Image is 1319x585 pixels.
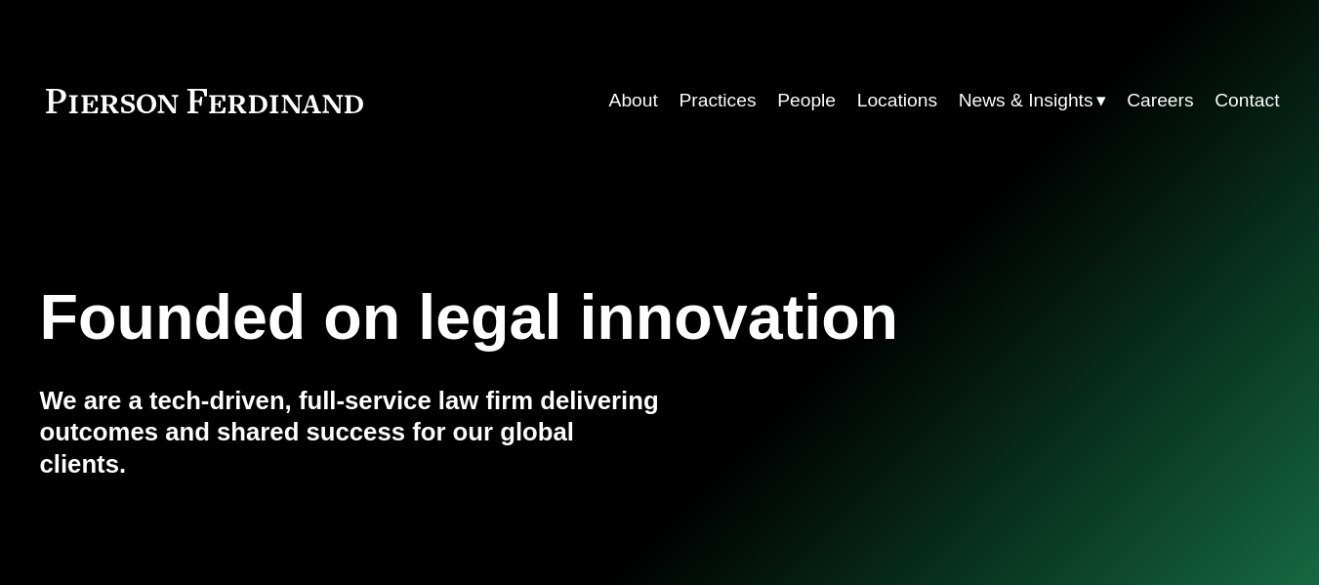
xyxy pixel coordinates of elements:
a: About [609,82,658,119]
h1: Founded on legal innovation [40,281,1073,354]
a: Practices [679,82,756,119]
a: Careers [1127,82,1193,119]
a: People [777,82,836,119]
a: Contact [1215,82,1279,119]
a: Locations [857,82,937,119]
h4: We are a tech-driven, full-service law firm delivering outcomes and shared success for our global... [40,385,660,481]
a: folder dropdown [959,82,1106,119]
span: News & Insights [959,84,1093,118]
